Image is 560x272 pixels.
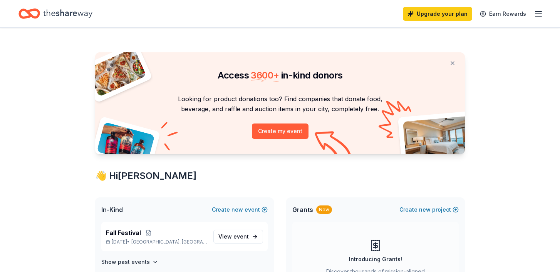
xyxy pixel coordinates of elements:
[106,239,207,245] p: [DATE] •
[218,70,343,81] span: Access in-kind donors
[475,7,531,21] a: Earn Rewards
[315,131,353,160] img: Curvy arrow
[101,205,123,214] span: In-Kind
[212,205,268,214] button: Createnewevent
[316,205,332,214] div: New
[399,205,459,214] button: Createnewproject
[218,232,249,241] span: View
[403,7,472,21] a: Upgrade your plan
[87,48,147,97] img: Pizza
[419,205,431,214] span: new
[106,228,141,237] span: Fall Festival
[131,239,207,245] span: [GEOGRAPHIC_DATA], [GEOGRAPHIC_DATA]
[104,94,456,114] p: Looking for product donations too? Find companies that donate food, beverage, and raffle and auct...
[18,5,92,23] a: Home
[101,257,150,267] h4: Show past events
[95,170,465,182] div: 👋 Hi [PERSON_NAME]
[233,233,249,240] span: event
[252,123,309,139] button: Create my event
[349,255,402,264] div: Introducing Grants!
[251,70,279,81] span: 3600 +
[292,205,313,214] span: Grants
[101,257,158,267] button: Show past events
[213,230,263,244] a: View event
[231,205,243,214] span: new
